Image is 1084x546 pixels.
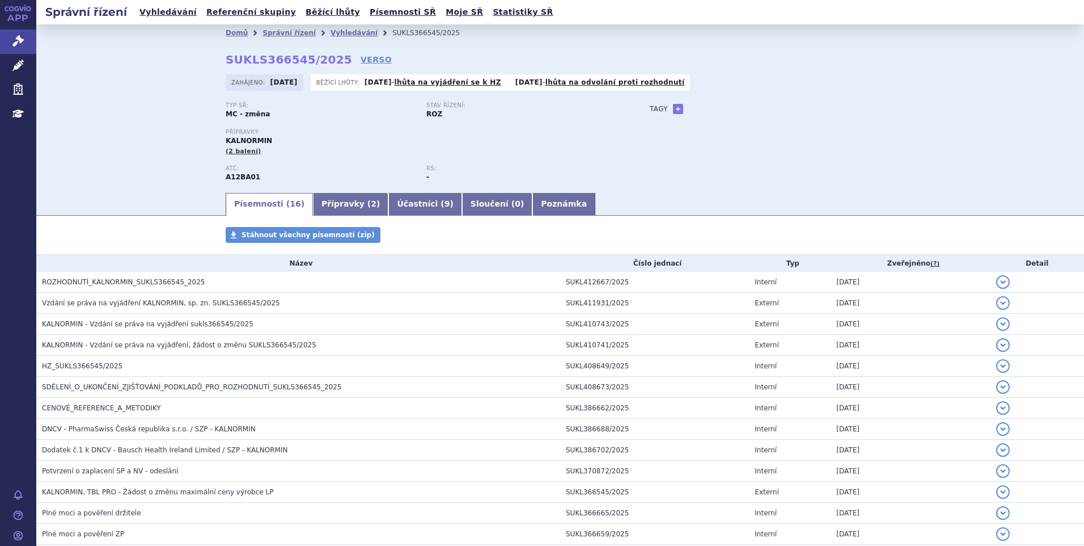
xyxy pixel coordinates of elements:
strong: CHLORID DRASELNÝ [226,173,260,181]
td: SUKL366659/2025 [560,524,749,545]
span: Interní [755,467,777,475]
a: VERSO [361,54,392,65]
a: Účastníci (9) [388,193,461,216]
a: Poznámka [532,193,595,216]
a: Přípravky (2) [313,193,388,216]
button: detail [996,296,1010,310]
p: ATC: [226,165,415,172]
span: Potvrzení o zaplacení SP a NV - odeslání [42,467,178,475]
span: Běžící lhůty: [316,78,362,87]
span: KALNORMIN - Vzdání se práva na vyjádření, žádost o změnu SUKLS366545/2025 [42,341,316,349]
button: detail [996,275,1010,289]
button: detail [996,506,1010,520]
a: Stáhnout všechny písemnosti (zip) [226,227,380,243]
td: [DATE] [831,503,990,524]
span: Plné moci a pověření držitele [42,509,141,517]
a: Písemnosti (16) [226,193,313,216]
td: [DATE] [831,356,990,377]
button: detail [996,464,1010,478]
strong: [DATE] [270,78,298,86]
td: SUKL366545/2025 [560,482,749,503]
span: Zahájeno: [231,78,267,87]
span: CENOVÉ_REFERENCE_A_METODIKY [42,404,161,412]
span: ROZHODNUTÍ_KALNORMIN_SUKLS366545_2025 [42,278,205,286]
h3: Tagy [650,102,668,116]
abbr: (?) [930,260,939,268]
a: Běžící lhůty [302,5,363,20]
strong: [DATE] [365,78,392,86]
a: lhůta na vyjádření se k HZ [395,78,501,86]
span: Interní [755,383,777,391]
p: Stav řízení: [426,102,616,109]
span: 0 [515,199,520,208]
td: SUKL408649/2025 [560,356,749,377]
td: SUKL386662/2025 [560,398,749,419]
span: SDĚLENÍ_O_UKONČENÍ_ZJIŠŤOVÁNÍ_PODKLADŮ_PRO_ROZHODNUTÍ_SUKLS366545_2025 [42,383,341,391]
span: Dodatek č.1 k DNCV - Bausch Health Ireland Limited / SZP - KALNORMIN [42,446,287,454]
td: [DATE] [831,272,990,293]
span: DNCV - PharmaSwiss Česká republika s.r.o. / SZP - KALNORMIN [42,425,256,433]
td: [DATE] [831,314,990,335]
span: Externí [755,299,778,307]
span: Interní [755,362,777,370]
td: [DATE] [831,482,990,503]
th: Číslo jednací [560,255,749,272]
span: 9 [444,199,450,208]
th: Detail [990,255,1084,272]
a: lhůta na odvolání proti rozhodnutí [545,78,685,86]
td: [DATE] [831,377,990,398]
a: Správní řízení [262,29,316,37]
span: Interní [755,509,777,517]
span: Interní [755,446,777,454]
strong: MC - změna [226,110,270,118]
td: SUKL366665/2025 [560,503,749,524]
a: Sloučení (0) [462,193,532,216]
td: SUKL410743/2025 [560,314,749,335]
span: KALNORMIN [226,137,272,145]
p: RS: [426,165,616,172]
span: Vzdání se práva na vyjádření KALNORMIN, sp. zn. SUKLS366545/2025 [42,299,280,307]
span: HZ_SUKLS366545/2025 [42,362,122,370]
h2: Správní řízení [36,4,136,20]
p: - [515,78,685,87]
strong: - [426,173,429,181]
td: [DATE] [831,293,990,314]
a: Vyhledávání [331,29,378,37]
span: Interní [755,530,777,538]
span: Interní [755,404,777,412]
td: [DATE] [831,440,990,461]
a: Vyhledávání [136,5,200,20]
span: KALNORMIN - Vzdání se práva na vyjádření sukls366545/2025 [42,320,253,328]
button: detail [996,485,1010,499]
button: detail [996,338,1010,352]
p: - [365,78,501,87]
strong: [DATE] [515,78,543,86]
td: SUKL370872/2025 [560,461,749,482]
span: Stáhnout všechny písemnosti (zip) [242,231,375,239]
th: Typ [749,255,831,272]
td: [DATE] [831,335,990,356]
td: SUKL408673/2025 [560,377,749,398]
td: SUKL411931/2025 [560,293,749,314]
button: detail [996,422,1010,436]
button: detail [996,443,1010,457]
td: [DATE] [831,461,990,482]
button: detail [996,380,1010,394]
span: (2 balení) [226,148,261,155]
p: Typ SŘ: [226,102,415,109]
a: Moje SŘ [442,5,486,20]
button: detail [996,401,1010,415]
span: Externí [755,488,778,496]
span: Interní [755,278,777,286]
a: Statistiky SŘ [489,5,556,20]
span: 2 [371,199,376,208]
span: Plné moci a pověření ZP [42,530,124,538]
td: [DATE] [831,398,990,419]
th: Zveřejněno [831,255,990,272]
button: detail [996,359,1010,373]
span: Externí [755,341,778,349]
a: Písemnosti SŘ [366,5,439,20]
a: + [673,104,683,114]
td: SUKL386702/2025 [560,440,749,461]
td: SUKL386688/2025 [560,419,749,440]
